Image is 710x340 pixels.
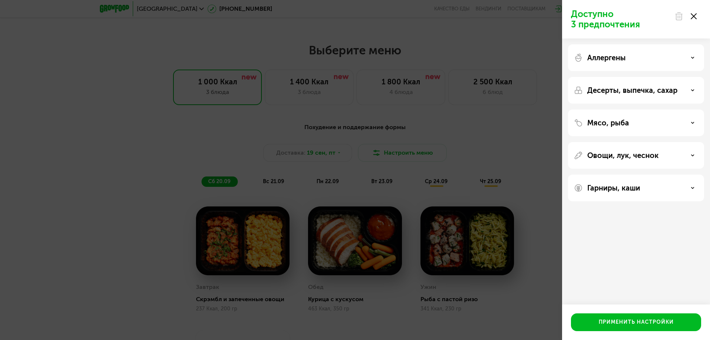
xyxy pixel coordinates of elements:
p: Аллергены [587,53,626,62]
button: Применить настройки [571,313,701,331]
p: Мясо, рыба [587,118,629,127]
p: Десерты, выпечка, сахар [587,86,677,95]
div: Применить настройки [599,319,674,326]
p: Доступно 3 предпочтения [571,9,670,30]
p: Гарниры, каши [587,184,640,192]
p: Овощи, лук, чеснок [587,151,659,160]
